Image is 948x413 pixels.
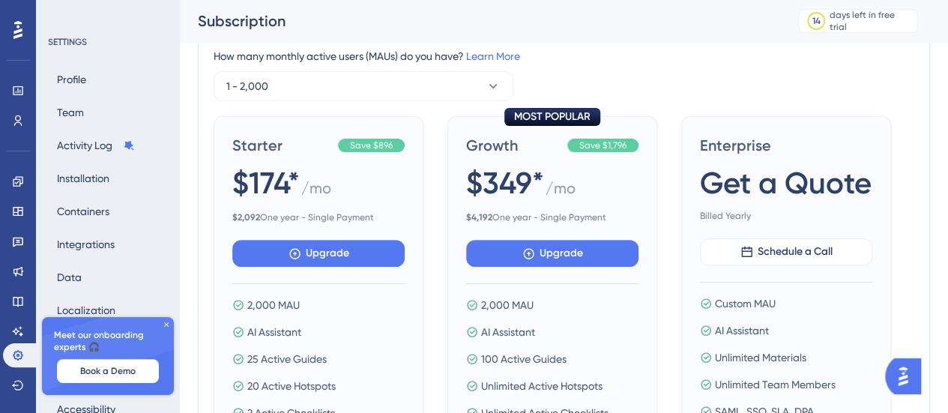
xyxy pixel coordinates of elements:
[247,350,327,368] span: 25 Active Guides
[466,135,561,156] span: Growth
[481,323,535,341] span: AI Assistant
[247,377,336,395] span: 20 Active Hotspots
[812,15,821,27] div: 14
[226,77,268,95] span: 1 - 2,000
[232,212,260,223] b: $ 2,092
[481,350,567,368] span: 100 Active Guides
[301,178,331,205] span: / mo
[715,376,836,394] span: Unlimited Team Members
[48,99,93,126] button: Team
[48,297,124,324] button: Localization
[57,359,159,383] button: Book a Demo
[481,296,534,314] span: 2,000 MAU
[232,211,405,223] span: One year - Single Payment
[546,178,576,205] span: / mo
[247,296,300,314] span: 2,000 MAU
[214,47,914,65] div: How many monthly active users (MAUs) do you have?
[48,66,95,93] button: Profile
[700,162,872,204] span: Get a Quote
[48,198,118,225] button: Containers
[48,165,118,192] button: Installation
[466,212,492,223] b: $ 4,192
[466,50,520,62] a: Learn More
[830,9,913,33] div: days left in free trial
[198,10,761,31] div: Subscription
[700,210,872,222] span: Billed Yearly
[700,135,872,156] span: Enterprise
[715,349,806,367] span: Unlimited Materials
[306,244,349,262] span: Upgrade
[214,71,513,101] button: 1 - 2,000
[700,238,872,265] button: Schedule a Call
[48,231,124,258] button: Integrations
[540,244,583,262] span: Upgrade
[466,162,544,204] span: $349*
[48,264,91,291] button: Data
[247,323,301,341] span: AI Assistant
[715,322,769,340] span: AI Assistant
[80,365,136,377] span: Book a Demo
[481,377,603,395] span: Unlimited Active Hotspots
[466,240,638,267] button: Upgrade
[48,36,169,48] div: SETTINGS
[758,243,833,261] span: Schedule a Call
[232,162,300,204] span: $174*
[350,139,393,151] span: Save $896
[48,132,144,159] button: Activity Log
[232,135,332,156] span: Starter
[715,295,776,313] span: Custom MAU
[885,354,930,399] iframe: UserGuiding AI Assistant Launcher
[579,139,627,151] span: Save $1,796
[466,211,638,223] span: One year - Single Payment
[54,329,162,353] span: Meet our onboarding experts 🎧
[232,240,405,267] button: Upgrade
[504,108,600,126] div: MOST POPULAR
